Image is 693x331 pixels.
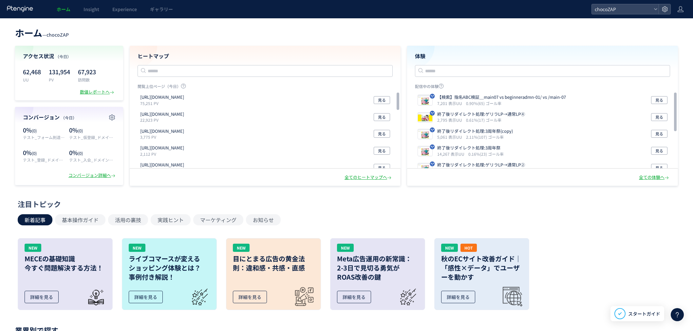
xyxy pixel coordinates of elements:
button: 見る [374,164,390,172]
a: NEWライブコマースが変えるショッピング体験とは？事例付き解説！詳細を見る [122,238,217,310]
button: 見る [374,147,390,155]
p: 22,923 PV [140,117,187,123]
button: 見る [651,96,667,104]
span: chocoZAP [47,31,69,38]
p: 75,251 PV [140,100,187,106]
div: NEW [25,244,41,252]
div: — [15,26,69,39]
h4: ヒートマップ [138,52,393,60]
div: 全てのヒートマップへ [345,174,393,181]
i: 0.90%(65) ゴール率 [466,100,501,106]
span: 見る [655,130,663,138]
div: 注目トピック [18,199,672,209]
button: 見る [651,164,667,172]
button: 見る [651,113,667,121]
i: 7,201 表示UU [437,100,465,106]
div: NEW [337,244,354,252]
button: 実践ヒント [151,214,191,225]
span: ホーム [15,26,42,39]
div: NEW [129,244,145,252]
button: 活用の裏技 [108,214,148,225]
span: (0) [78,150,83,156]
span: 見る [378,113,386,121]
a: NEW目にとまる広告の黄金法則：違和感・共感・直感詳細を見る [226,238,321,310]
a: NEWHOT秋のECサイト改善ガイド｜「感性×データ」でユーザーを動かす詳細を見る [434,238,529,310]
p: テスト_仮登録_ドメイン統一 [69,134,115,140]
p: https://lp.chocozap.jp/diet-06/ [140,128,184,134]
p: 0% [23,148,66,157]
p: https://lp.chocozap.jp/campaign-01/guerrilla/202509-2/ [140,162,184,168]
div: 詳細を見る [129,291,163,303]
button: マーケティング [193,214,243,225]
div: コンバージョン詳細へ [68,172,117,179]
span: 見る [655,164,663,172]
i: 3,264 表示UU [437,168,465,174]
span: （今日） [55,54,71,59]
p: テスト_フォーム到達_ドメイン統一 [23,134,66,140]
a: NEWMeta広告運用の新常識：2-3日で見切る勇気がROAS改善の鍵詳細を見る [330,238,425,310]
span: Insight [84,6,99,12]
p: UU [23,77,41,82]
h3: 目にとまる広告の黄金法則：違和感・共感・直感 [233,254,314,272]
span: ホーム [57,6,70,12]
button: 見る [651,147,667,155]
div: NEW [233,244,250,252]
span: 見る [378,96,386,104]
p: 0% [69,126,115,134]
p: 終了後リダイレクト処理:3周年祭 [437,145,501,151]
div: 詳細を見る [337,291,371,303]
p: 閲覧上位ページ（今日） [138,83,393,92]
p: 終了後リダイレクト処理:ゲリラLP→通常LP② [437,162,525,168]
p: PV [49,77,70,82]
p: 62,468 [23,66,41,77]
i: 2.11%(107) ゴール率 [466,134,504,140]
button: 基本操作ガイド [55,214,105,225]
span: 見る [655,96,663,104]
p: 0% [69,148,115,157]
i: 3.16%(103) ゴール率 [466,168,504,174]
span: 見る [378,130,386,138]
span: ギャラリー [150,6,173,12]
span: (0) [32,150,37,156]
div: 詳細を見る [25,291,59,303]
h4: 体験 [415,52,670,60]
div: 詳細を見る [441,291,475,303]
span: スタートガイド [628,310,660,317]
p: https://lp.chocozap.jp/beginneradmn-01/ [140,94,184,100]
i: 5,061 表示UU [437,134,465,140]
p: 67,923 [78,66,96,77]
span: chocoZAP [593,4,651,14]
p: 2,112 PV [140,151,187,157]
img: e7a5a18f2c6230f73e8a26be341dba451751857885681.jpeg [418,164,432,173]
p: 0% [23,126,66,134]
p: 終了後リダイレクト処理:3周年祭(copy) [437,128,513,134]
span: 見る [378,164,386,172]
span: 見る [378,147,386,155]
button: 新着記事 [18,214,52,225]
button: 見る [374,113,390,121]
button: 見る [374,96,390,104]
h4: アクセス状況 [23,52,115,60]
span: Experience [112,6,137,12]
h3: 秋のECサイト改善ガイド｜「感性×データ」でユーザーを動かす [441,254,522,282]
div: 全ての体験へ [639,174,670,181]
p: 訪問数 [78,77,96,82]
p: テスト_入会_ドメイン統一 [69,157,115,163]
h3: MECEの基礎知識 今すぐ問題解決する方法！ [25,254,106,272]
p: 終了後リダイレクト処理:ゲリラLP→通常LP④ [437,111,525,117]
div: HOT [460,244,477,252]
span: (0) [32,128,37,134]
img: 94690efdb7f001d177019baad5bf25841755242062869.jpeg [418,130,432,139]
p: 配信中の体験 [415,83,670,92]
img: 94690efdb7f001d177019baad5bf25841755241765150.jpeg [418,147,432,156]
i: 14,267 表示UU [437,151,467,157]
span: (0) [78,128,83,134]
p: 2,033 PV [140,168,187,174]
p: 131,954 [49,66,70,77]
a: NEWMECEの基礎知識今すぐ問題解決する方法！詳細を見る [18,238,113,310]
div: 詳細を見る [233,291,267,303]
p: https://chocozap.jp/studios/search/filters [140,145,184,151]
h3: Meta広告運用の新常識： 2-3日で見切る勇気が ROAS改善の鍵 [337,254,418,282]
h4: コンバージョン [23,113,115,121]
div: NEW [441,244,458,252]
